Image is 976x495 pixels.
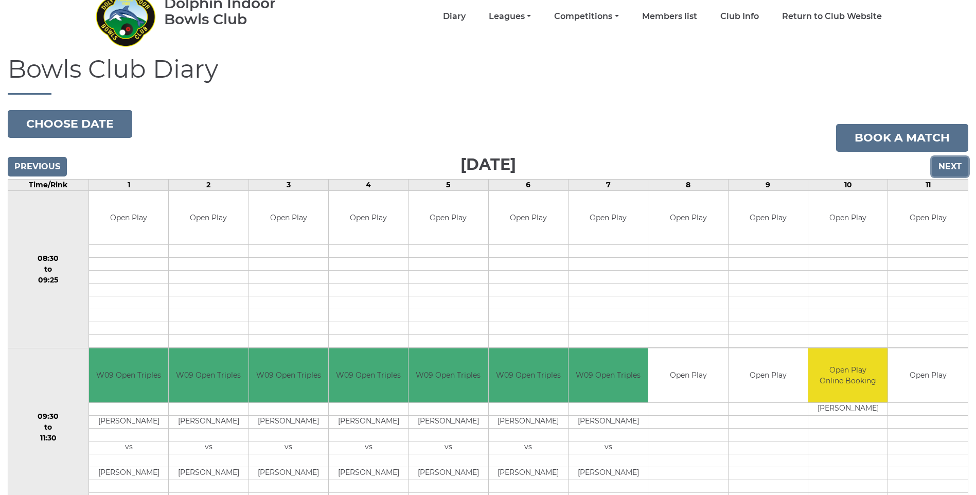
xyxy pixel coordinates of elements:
[249,191,328,245] td: Open Play
[808,179,888,190] td: 10
[8,179,89,190] td: Time/Rink
[489,441,568,454] td: vs
[329,467,408,480] td: [PERSON_NAME]
[569,179,648,190] td: 7
[89,191,168,245] td: Open Play
[720,11,759,22] a: Club Info
[8,56,968,95] h1: Bowls Club Diary
[249,441,328,454] td: vs
[648,348,727,402] td: Open Play
[569,348,648,402] td: W09 Open Triples
[489,415,568,428] td: [PERSON_NAME]
[329,441,408,454] td: vs
[888,191,968,245] td: Open Play
[169,415,248,428] td: [PERSON_NAME]
[409,415,488,428] td: [PERSON_NAME]
[648,179,728,190] td: 8
[249,467,328,480] td: [PERSON_NAME]
[808,402,888,415] td: [PERSON_NAME]
[569,441,648,454] td: vs
[648,191,727,245] td: Open Play
[169,348,248,402] td: W09 Open Triples
[329,191,408,245] td: Open Play
[169,191,248,245] td: Open Play
[836,124,968,152] a: Book a match
[409,191,488,245] td: Open Play
[329,348,408,402] td: W09 Open Triples
[169,467,248,480] td: [PERSON_NAME]
[489,191,568,245] td: Open Play
[489,467,568,480] td: [PERSON_NAME]
[569,415,648,428] td: [PERSON_NAME]
[728,179,808,190] td: 9
[329,415,408,428] td: [PERSON_NAME]
[249,179,328,190] td: 3
[729,191,808,245] td: Open Play
[729,348,808,402] td: Open Play
[249,348,328,402] td: W09 Open Triples
[89,441,168,454] td: vs
[888,179,968,190] td: 11
[489,11,531,22] a: Leagues
[89,467,168,480] td: [PERSON_NAME]
[328,179,408,190] td: 4
[8,157,67,176] input: Previous
[488,179,568,190] td: 6
[443,11,466,22] a: Diary
[808,348,888,402] td: Open Play Online Booking
[489,348,568,402] td: W09 Open Triples
[89,348,168,402] td: W09 Open Triples
[888,348,968,402] td: Open Play
[8,110,132,138] button: Choose date
[409,441,488,454] td: vs
[782,11,882,22] a: Return to Club Website
[409,348,488,402] td: W09 Open Triples
[554,11,618,22] a: Competitions
[642,11,697,22] a: Members list
[249,415,328,428] td: [PERSON_NAME]
[89,415,168,428] td: [PERSON_NAME]
[569,191,648,245] td: Open Play
[409,179,488,190] td: 5
[8,190,89,348] td: 08:30 to 09:25
[409,467,488,480] td: [PERSON_NAME]
[932,157,968,176] input: Next
[169,179,249,190] td: 2
[808,191,888,245] td: Open Play
[569,467,648,480] td: [PERSON_NAME]
[88,179,168,190] td: 1
[169,441,248,454] td: vs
